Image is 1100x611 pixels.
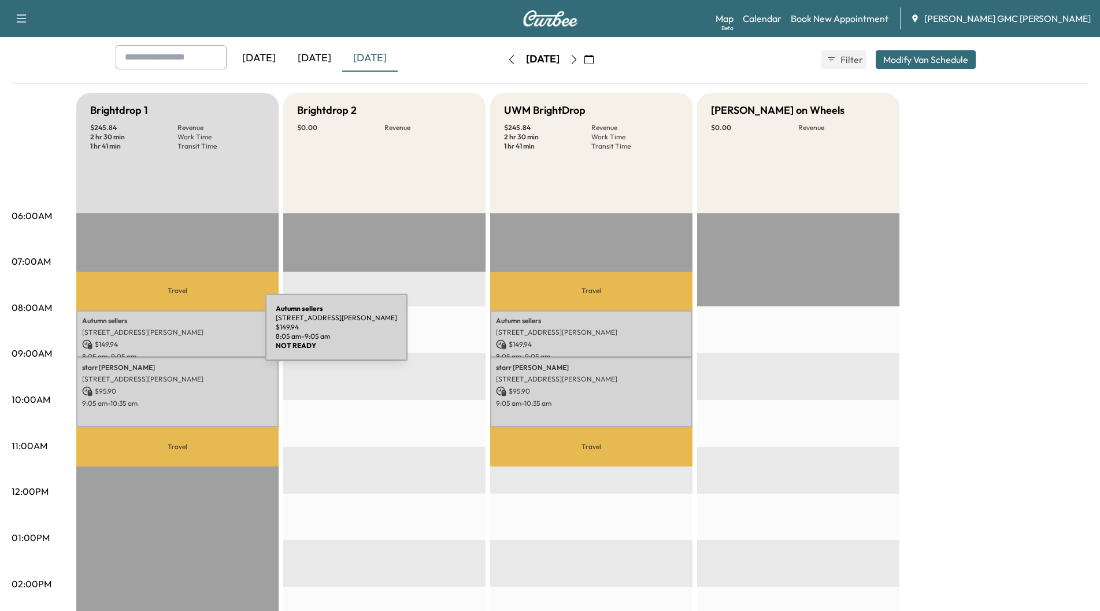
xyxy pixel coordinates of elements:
p: $ 95.90 [82,386,273,397]
p: Autumn sellers [82,316,273,325]
p: Revenue [591,123,679,132]
p: $ 0.00 [711,123,798,132]
button: Filter [821,50,866,69]
p: $ 149.94 [276,323,397,332]
p: [STREET_ADDRESS][PERSON_NAME] [82,328,273,337]
p: Travel [490,427,692,467]
p: [STREET_ADDRESS][PERSON_NAME] [82,375,273,384]
p: 9:05 am - 10:35 am [82,399,273,408]
h5: [PERSON_NAME] on Wheels [711,102,845,119]
p: 08:00AM [12,301,52,314]
span: [PERSON_NAME] GMC [PERSON_NAME] [924,12,1091,25]
p: 11:00AM [12,439,47,453]
h5: Brightdrop 2 [297,102,357,119]
p: Autumn sellers [496,316,687,325]
p: 2 hr 30 min [504,132,591,142]
p: Travel [76,272,279,310]
p: 2 hr 30 min [90,132,177,142]
div: Beta [721,24,734,32]
b: Autumn sellers [276,304,323,313]
a: Calendar [743,12,782,25]
p: starr [PERSON_NAME] [496,363,687,372]
p: $ 95.90 [496,386,687,397]
p: [STREET_ADDRESS][PERSON_NAME] [276,313,397,323]
p: [STREET_ADDRESS][PERSON_NAME] [496,328,687,337]
p: 1 hr 41 min [90,142,177,151]
img: Curbee Logo [523,10,578,27]
p: 07:00AM [12,254,51,268]
p: 8:05 am - 9:05 am [276,332,397,341]
p: $ 149.94 [496,339,687,350]
p: Travel [76,427,279,467]
p: 06:00AM [12,209,52,223]
p: 12:00PM [12,484,49,498]
div: [DATE] [526,52,560,66]
p: Work Time [591,132,679,142]
p: $ 149.94 [82,339,273,350]
span: Filter [840,53,861,66]
p: Transit Time [177,142,265,151]
a: MapBeta [716,12,734,25]
b: NOT READY [276,341,316,350]
p: 9:05 am - 10:35 am [496,399,687,408]
p: [STREET_ADDRESS][PERSON_NAME] [496,375,687,384]
button: Modify Van Schedule [876,50,976,69]
p: $ 245.84 [90,123,177,132]
p: Work Time [177,132,265,142]
div: [DATE] [231,45,287,72]
p: 09:00AM [12,346,52,360]
p: Travel [490,272,692,310]
p: 02:00PM [12,577,51,591]
a: Book New Appointment [791,12,888,25]
p: 1 hr 41 min [504,142,591,151]
p: Revenue [798,123,886,132]
p: Revenue [177,123,265,132]
p: 10:00AM [12,392,50,406]
div: [DATE] [287,45,342,72]
p: $ 245.84 [504,123,591,132]
p: 8:05 am - 9:05 am [82,352,273,361]
h5: Brightdrop 1 [90,102,148,119]
p: $ 0.00 [297,123,384,132]
p: starr [PERSON_NAME] [82,363,273,372]
p: Revenue [384,123,472,132]
p: 8:05 am - 9:05 am [496,352,687,361]
p: 01:00PM [12,531,50,545]
h5: UWM BrightDrop [504,102,586,119]
p: Transit Time [591,142,679,151]
div: [DATE] [342,45,398,72]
